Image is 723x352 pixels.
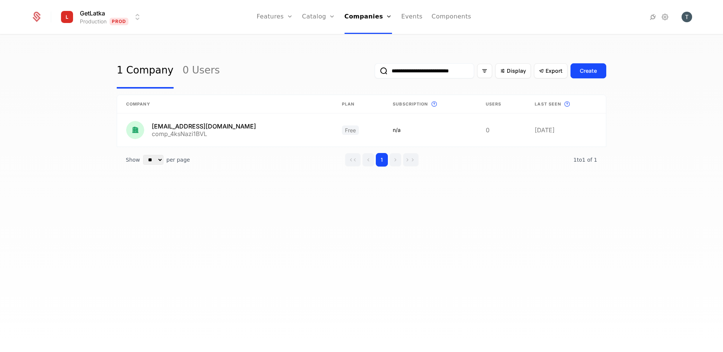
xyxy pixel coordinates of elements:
[183,53,220,89] a: 0 Users
[362,153,374,167] button: Go to previous page
[345,153,361,167] button: Go to first page
[495,63,531,78] button: Display
[117,95,333,113] th: Company
[574,157,597,163] span: 1
[393,101,428,107] span: Subscription
[80,18,107,25] div: Production
[570,63,606,78] button: Create
[117,147,606,173] div: Table pagination
[546,67,563,75] span: Export
[682,12,692,22] button: Open user button
[166,156,190,164] span: per page
[574,157,594,163] span: 1 to 1 of
[389,153,401,167] button: Go to next page
[660,12,670,21] a: Settings
[534,63,567,78] button: Export
[376,153,388,167] button: Go to page 1
[682,12,692,22] img: Tsovak Harutyunyan
[345,153,419,167] div: Page navigation
[110,18,129,25] span: Prod
[60,9,142,25] button: Select environment
[648,12,657,21] a: Integrations
[126,156,140,164] span: Show
[477,64,492,78] button: Filter options
[58,8,76,26] img: GetLatka
[143,155,163,165] select: Select page size
[333,95,384,113] th: Plan
[535,101,561,107] span: Last seen
[403,153,419,167] button: Go to last page
[80,9,105,18] span: GetLatka
[117,53,174,89] a: 1 Company
[477,95,526,113] th: Users
[507,67,526,75] span: Display
[580,67,597,75] div: Create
